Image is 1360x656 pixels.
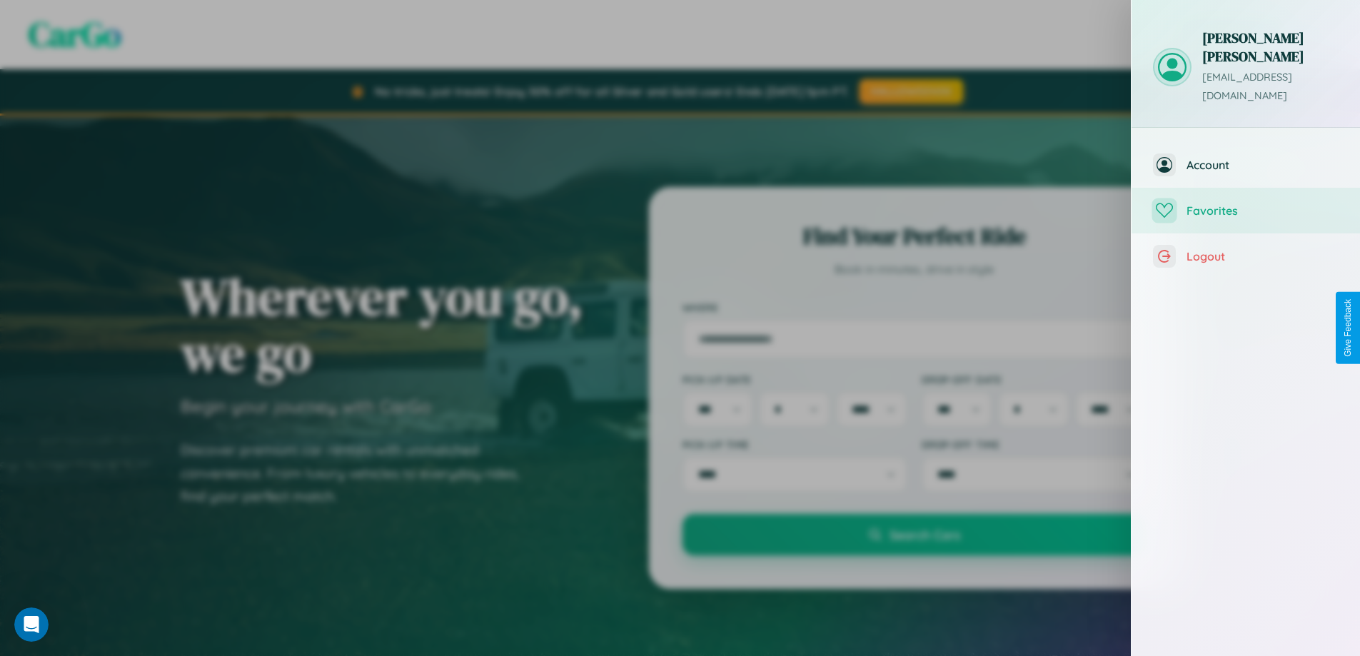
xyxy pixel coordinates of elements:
[14,607,49,642] iframe: Intercom live chat
[1187,203,1339,218] span: Favorites
[1132,142,1360,188] button: Account
[1132,188,1360,233] button: Favorites
[1132,233,1360,279] button: Logout
[1187,249,1339,263] span: Logout
[1343,299,1353,357] div: Give Feedback
[1202,69,1339,106] p: [EMAIL_ADDRESS][DOMAIN_NAME]
[1202,29,1339,66] h3: [PERSON_NAME] [PERSON_NAME]
[1187,158,1339,172] span: Account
